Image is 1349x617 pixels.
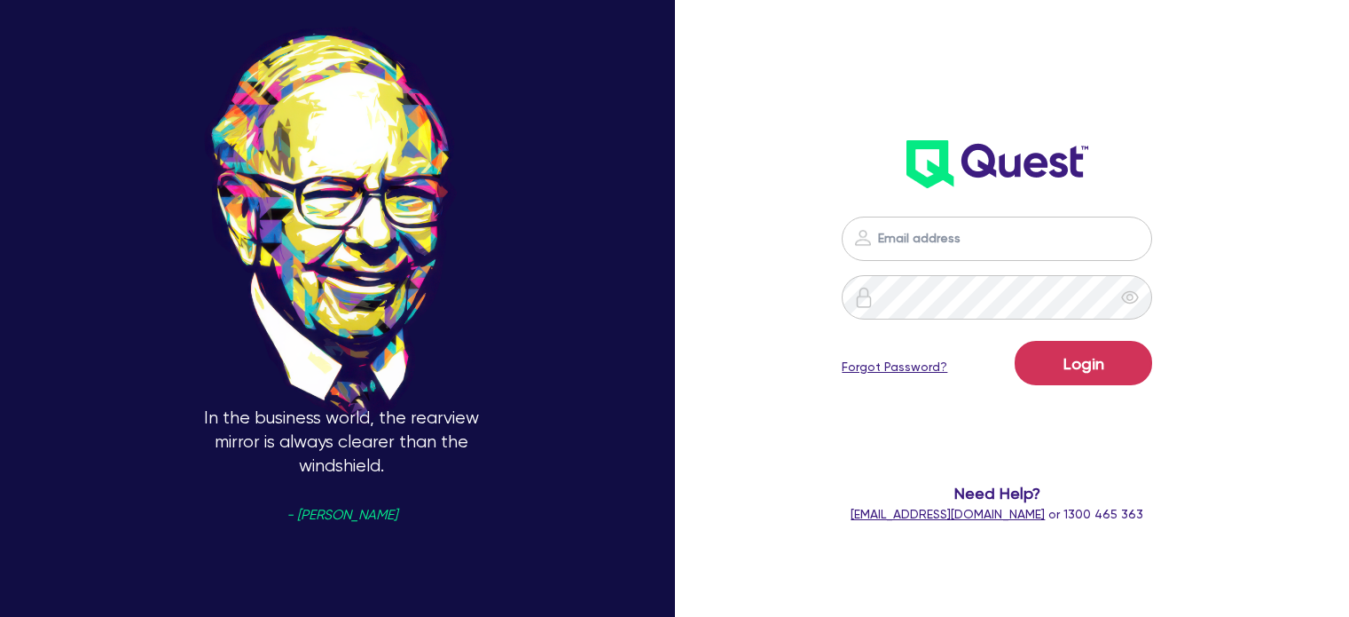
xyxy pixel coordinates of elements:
a: [EMAIL_ADDRESS][DOMAIN_NAME] [851,507,1045,521]
img: icon-password [852,227,874,249]
input: Email address [842,217,1152,261]
span: or 1300 465 363 [851,507,1143,521]
a: Forgot Password? [842,358,947,376]
span: - [PERSON_NAME] [286,509,397,522]
button: Login [1015,341,1152,385]
img: wH2k97JdezQIQAAAABJRU5ErkJggg== [906,140,1088,188]
span: eye [1121,289,1139,306]
img: icon-password [853,287,874,308]
span: Need Help? [822,481,1172,505]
